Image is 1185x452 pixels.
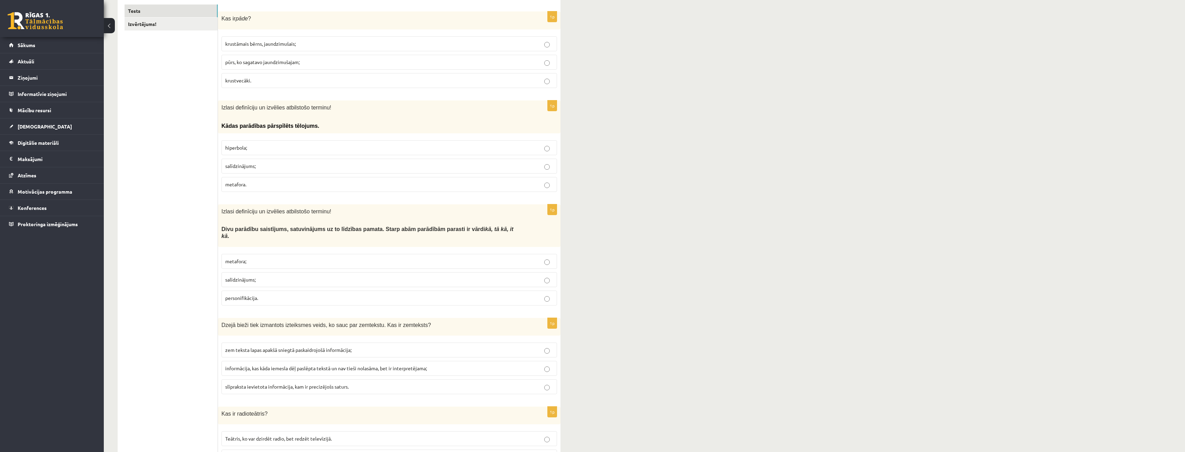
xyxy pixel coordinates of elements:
span: Digitālie materiāli [18,140,59,146]
span: Kas ir radioteātris? [221,411,267,417]
a: Aktuāli [9,53,95,69]
a: [DEMOGRAPHIC_DATA] [9,118,95,134]
span: hiperbola; [225,144,247,151]
a: Tests [125,5,218,17]
legend: Ziņojumi [18,70,95,86]
span: Divu parādību saistījums, satuvinājums uz to līdzības pamata. Starp abām parādībām parasti ir vār... [221,226,513,239]
a: Informatīvie ziņojumi [9,86,95,102]
a: Motivācijas programma [9,184,95,200]
span: slīpraksta ievietota informācija, kam ir precizējošs saturs. [225,383,349,390]
input: slīpraksta ievietota informācija, kam ir precizējošs saturs. [544,385,550,390]
input: salīdzinājums; [544,278,550,283]
span: Teātris, ko var dzirdēt radio, bet redzēt televīzijā. [225,435,332,442]
a: Sākums [9,37,95,53]
i: kā, tā kā, it kā [221,226,513,239]
span: Izlasi definīciju un izvēlies atbilstošo terminu! [221,105,331,110]
span: Proktoringa izmēģinājums [18,221,78,227]
p: 1p [547,318,557,329]
i: pāde [236,16,248,21]
span: Sākums [18,42,35,48]
span: Konferences [18,205,47,211]
input: pūrs, ko sagatavo jaundzimušajam; [544,60,550,66]
span: Aktuāli [18,58,34,64]
a: Maksājumi [9,151,95,167]
a: Proktoringa izmēģinājums [9,216,95,232]
input: Teātris, ko var dzirdēt radio, bet redzēt televīzijā. [544,437,550,442]
input: informācija, kas kāda iemesla dēļ paslēpta tekstā un nav tieši nolasāma, bet ir interpretējama; [544,366,550,372]
span: metafora. [225,181,246,187]
input: hiperbola; [544,146,550,151]
input: krustāmais bērns, jaundzimušais; [544,42,550,47]
span: pūrs, ko sagatavo jaundzimušajam; [225,59,300,65]
a: Konferences [9,200,95,216]
span: [DEMOGRAPHIC_DATA] [18,123,72,130]
a: Ziņojumi [9,70,95,86]
a: Digitālie materiāli [9,135,95,151]
span: Kas ir ? [221,16,251,21]
span: krustāmais bērns, jaundzimušais; [225,41,296,47]
span: personifikācija. [225,295,258,301]
span: Dzejā bieži tiek izmantots izteiksmes veids, ko sauc par zemtekstu. Kas ir zemteksts? [221,322,431,328]
input: salīdzinājums; [544,164,550,170]
input: personifikācija. [544,296,550,302]
a: Atzīmes [9,167,95,183]
legend: Informatīvie ziņojumi [18,86,95,102]
span: Izlasi definīciju un izvēlies atbilstošo terminu! [221,209,331,214]
p: 1p [547,204,557,215]
a: Mācību resursi [9,102,95,118]
span: salīdzinājums; [225,276,256,283]
span: metafora; [225,258,246,264]
p: 1p [547,100,557,111]
input: metafora. [544,183,550,188]
a: Izvērtējums! [125,18,218,30]
span: Motivācijas programma [18,188,72,195]
span: Atzīmes [18,172,36,178]
input: krustvecāki. [544,79,550,84]
p: 1p [547,406,557,417]
span: informācija, kas kāda iemesla dēļ paslēpta tekstā un nav tieši nolasāma, bet ir interpretējama; [225,365,427,371]
input: metafora; [544,259,550,265]
span: Mācību resursi [18,107,51,113]
legend: Maksājumi [18,151,95,167]
span: krustvecāki. [225,77,251,83]
input: zem teksta lapas apakšā sniegtā paskaidrojošā informācija; [544,348,550,354]
span: salīdzinājums; [225,163,256,169]
span: zem teksta lapas apakšā sniegtā paskaidrojošā informācija; [225,347,352,353]
p: 1p [547,11,557,22]
span: Kādas parādības pārspīlēts tēlojums. [221,123,319,129]
a: Rīgas 1. Tālmācības vidusskola [8,12,63,29]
